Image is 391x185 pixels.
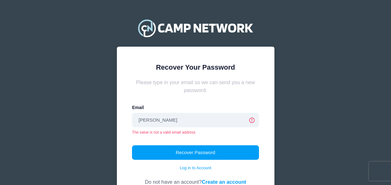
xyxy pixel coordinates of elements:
[132,145,259,160] button: Recover Password
[132,130,259,135] div: The value is not a valid email address
[132,104,144,111] label: Email
[202,179,246,185] a: Create an account
[132,62,259,72] div: Recover Your Password
[180,165,211,171] a: Log in to Account
[132,78,259,94] div: Please type in your email so we can send you a new password.
[135,15,256,41] img: Camp Network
